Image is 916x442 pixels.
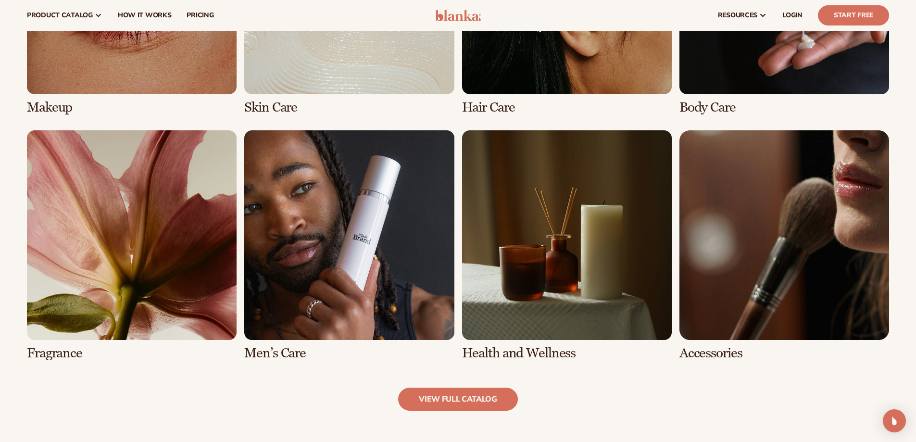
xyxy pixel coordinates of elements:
div: Open Intercom Messenger [883,409,906,432]
h3: Skin Care [244,100,454,115]
a: Start Free [818,5,889,25]
span: How It Works [118,12,172,19]
span: pricing [187,12,213,19]
span: resources [718,12,757,19]
div: 5 / 8 [27,130,237,361]
div: 6 / 8 [244,130,454,361]
h3: Body Care [679,100,889,115]
div: 8 / 8 [679,130,889,361]
span: LOGIN [782,12,803,19]
span: product catalog [27,12,93,19]
div: 7 / 8 [462,130,672,361]
a: view full catalog [398,388,518,411]
h3: Hair Care [462,100,672,115]
h3: Makeup [27,100,237,115]
img: logo [435,10,481,21]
